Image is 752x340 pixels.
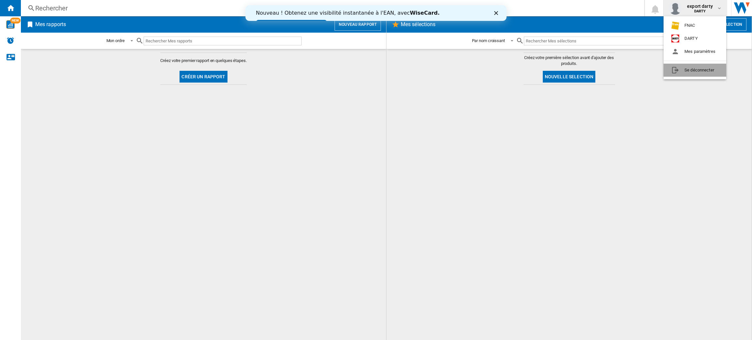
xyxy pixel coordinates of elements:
[10,15,82,23] a: Essayez dès maintenant !
[664,32,726,45] button: DARTY
[249,6,255,10] div: Close
[664,64,726,77] button: Se déconnecter
[664,19,726,32] button: FNAC
[245,5,507,21] iframe: Intercom live chat banner
[664,45,726,58] button: Mes paramètres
